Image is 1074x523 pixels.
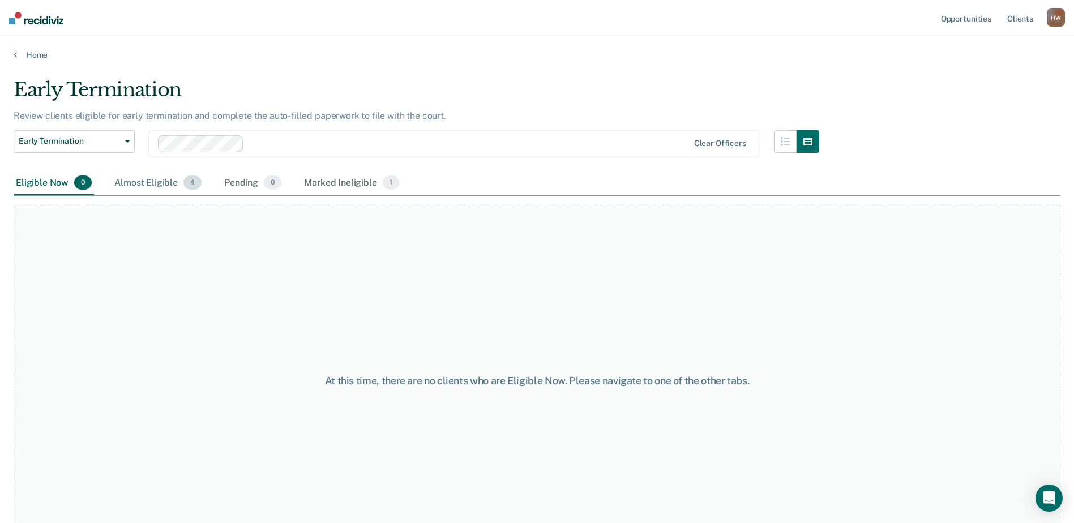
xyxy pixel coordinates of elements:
[1047,8,1065,27] button: HW
[183,175,202,190] span: 4
[1036,485,1063,512] div: Open Intercom Messenger
[14,78,819,110] div: Early Termination
[74,175,92,190] span: 0
[264,175,281,190] span: 0
[14,50,1060,60] a: Home
[19,136,121,146] span: Early Termination
[14,110,446,121] p: Review clients eligible for early termination and complete the auto-filled paperwork to file with...
[9,12,63,24] img: Recidiviz
[222,171,284,196] div: Pending0
[383,175,399,190] span: 1
[276,375,799,387] div: At this time, there are no clients who are Eligible Now. Please navigate to one of the other tabs.
[112,171,204,196] div: Almost Eligible4
[302,171,401,196] div: Marked Ineligible1
[14,171,94,196] div: Eligible Now0
[694,139,746,148] div: Clear officers
[1047,8,1065,27] div: H W
[14,130,135,153] button: Early Termination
